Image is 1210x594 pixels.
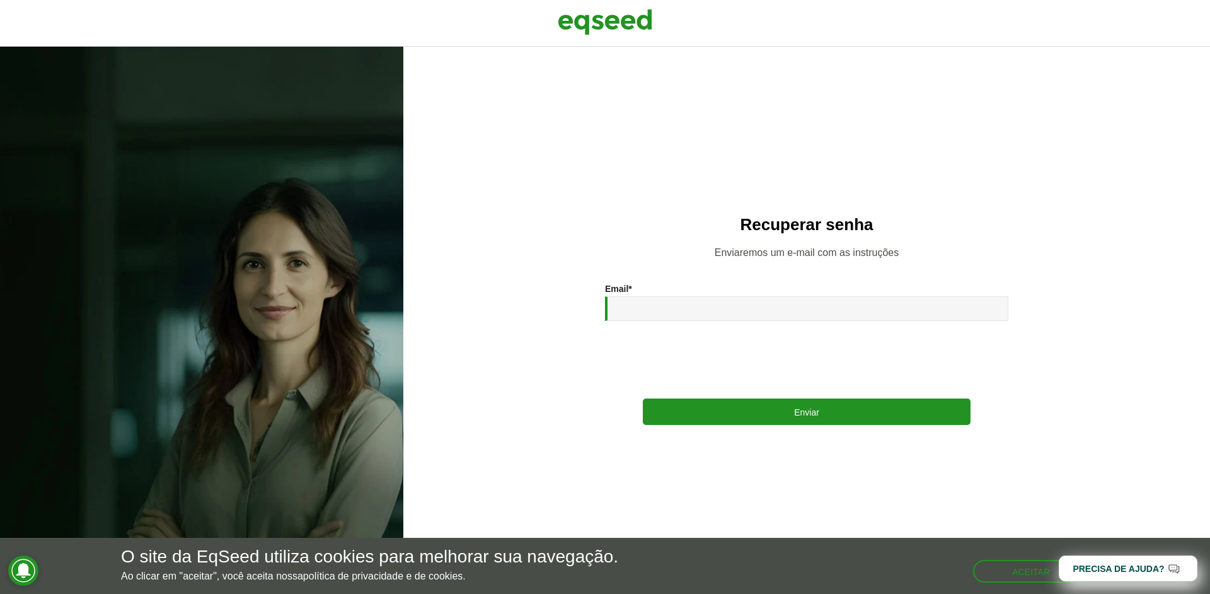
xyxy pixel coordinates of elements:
[429,247,1185,259] p: Enviaremos um e-mail com as instruções
[643,399,971,425] button: Enviar
[121,570,618,582] p: Ao clicar em "aceitar", você aceita nossa .
[429,216,1185,234] h2: Recuperar senha
[628,284,631,294] span: Este campo é obrigatório.
[711,334,902,383] iframe: reCAPTCHA
[973,560,1089,583] button: Aceitar
[121,547,618,567] h5: O site da EqSeed utiliza cookies para melhorar sua navegação.
[303,571,463,581] a: política de privacidade e de cookies
[605,284,632,293] label: Email
[558,6,652,38] img: EqSeed Logo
